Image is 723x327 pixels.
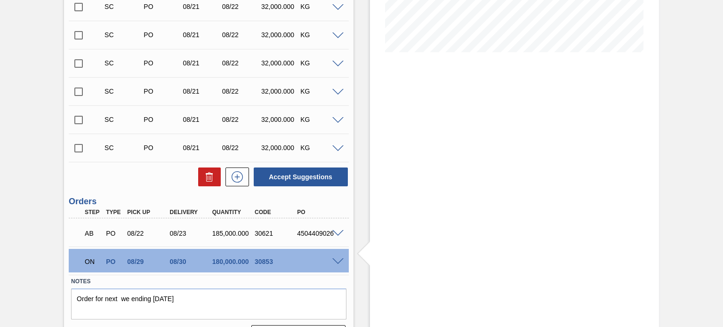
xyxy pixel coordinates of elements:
div: 08/21/2025 [181,31,224,39]
div: 08/21/2025 [181,88,224,95]
div: Accept Suggestions [249,167,349,187]
div: 30853 [252,258,299,265]
h3: Orders [69,197,348,207]
div: New suggestion [221,167,249,186]
div: KG [298,3,341,10]
div: Quantity [210,209,257,215]
div: Purchase order [141,116,184,123]
textarea: Order for next we ending [DATE] [71,288,346,319]
div: 32,000.000 [259,31,302,39]
div: Purchase order [141,31,184,39]
div: Purchase order [141,88,184,95]
div: 32,000.000 [259,116,302,123]
div: 08/29/2025 [125,258,171,265]
div: PO [295,209,341,215]
div: 08/30/2025 [168,258,214,265]
div: 08/21/2025 [181,116,224,123]
div: 32,000.000 [259,59,302,67]
div: 180,000.000 [210,258,257,265]
div: 08/21/2025 [181,144,224,152]
div: 08/22/2025 [125,230,171,237]
div: Negotiating Order [82,251,104,272]
div: Purchase order [141,144,184,152]
div: 08/22/2025 [220,88,263,95]
div: 32,000.000 [259,3,302,10]
div: 08/21/2025 [181,59,224,67]
div: 4504409026 [295,230,341,237]
div: KG [298,88,341,95]
div: 08/22/2025 [220,116,263,123]
div: Suggestion Created [102,31,145,39]
div: Purchase order [104,230,125,237]
label: Notes [71,275,346,288]
div: Suggestion Created [102,88,145,95]
div: Delete Suggestions [193,167,221,186]
div: 32,000.000 [259,88,302,95]
div: KG [298,116,341,123]
div: 08/21/2025 [181,3,224,10]
div: Awaiting Billing [82,223,104,244]
p: AB [85,230,101,237]
div: 32,000.000 [259,144,302,152]
p: ON [85,258,101,265]
div: Purchase order [141,3,184,10]
div: Purchase order [104,258,125,265]
div: Suggestion Created [102,59,145,67]
div: Suggestion Created [102,116,145,123]
div: KG [298,59,341,67]
div: 08/22/2025 [220,144,263,152]
div: Step [82,209,104,215]
div: Suggestion Created [102,3,145,10]
div: KG [298,31,341,39]
div: 08/22/2025 [220,31,263,39]
button: Accept Suggestions [254,167,348,186]
div: 08/22/2025 [220,59,263,67]
div: Delivery [168,209,214,215]
div: 08/22/2025 [220,3,263,10]
div: Type [104,209,125,215]
div: Code [252,209,299,215]
div: 30621 [252,230,299,237]
div: 185,000.000 [210,230,257,237]
div: Suggestion Created [102,144,145,152]
div: Purchase order [141,59,184,67]
div: KG [298,144,341,152]
div: Pick up [125,209,171,215]
div: 08/23/2025 [168,230,214,237]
